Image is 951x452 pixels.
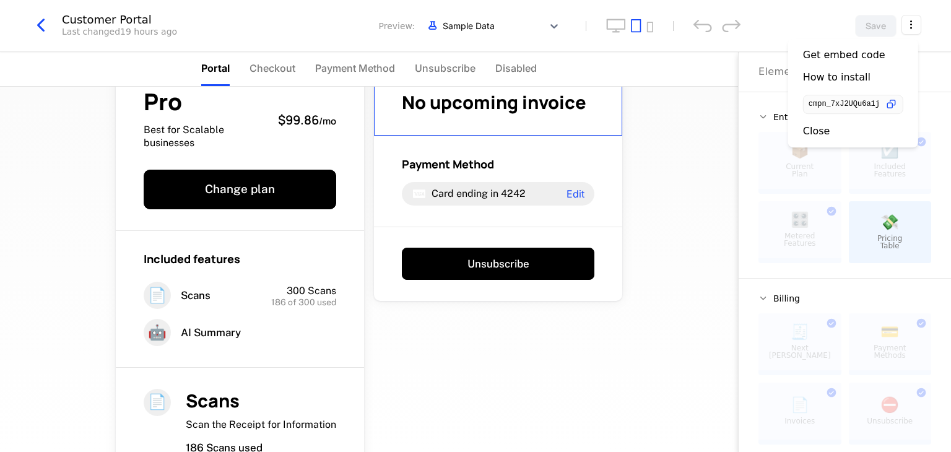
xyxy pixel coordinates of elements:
button: cmpn_7xJ2UQu6a1j [803,95,903,114]
span: Pro [144,90,268,113]
sub: / mo [319,115,336,128]
span: Best for Scalable businesses [144,123,268,150]
i: visa [412,186,427,201]
span: cmpn_7xJ2UQu6a1j [809,101,880,108]
span: Edit [567,189,584,199]
span: Scans [181,289,211,303]
span: Payment Method [402,157,494,172]
span: AI Summary [181,326,241,340]
div: How to install [803,71,871,84]
div: Select action [788,39,918,147]
div: Close [803,125,830,137]
span: 4242 [501,188,526,199]
span: 🤖 [144,319,171,346]
button: Unsubscribe [402,248,594,280]
span: 186 of 300 used [271,298,336,306]
span: Scans [186,388,240,413]
span: Scan the Receipt for Information [186,419,336,430]
span: $99.86 [278,111,319,128]
span: 📄 [144,282,171,309]
span: 📄 [144,389,171,416]
span: No upcoming invoice [402,90,586,115]
span: Card ending in [432,188,498,199]
button: Change plan [144,170,336,209]
div: Get embed code [803,49,885,61]
span: 300 Scans [287,285,336,297]
span: Included features [144,251,240,266]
